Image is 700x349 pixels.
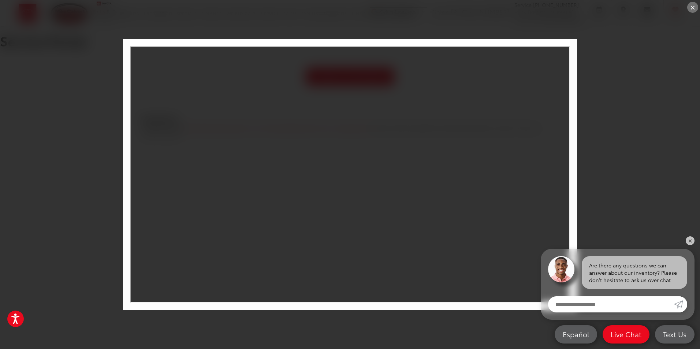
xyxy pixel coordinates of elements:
div: Are there any questions we can answer about our inventory? Please don't hesitate to ask us over c... [582,256,687,289]
a: Text Us [655,325,695,344]
a: Live Chat [603,325,649,344]
a: Submit [674,296,687,312]
span: Live Chat [607,330,645,339]
div: × [687,2,698,13]
input: Enter your message [548,296,674,312]
span: Text Us [659,330,690,339]
img: Agent profile photo [548,256,574,282]
a: Español [555,325,597,344]
span: Español [559,330,593,339]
